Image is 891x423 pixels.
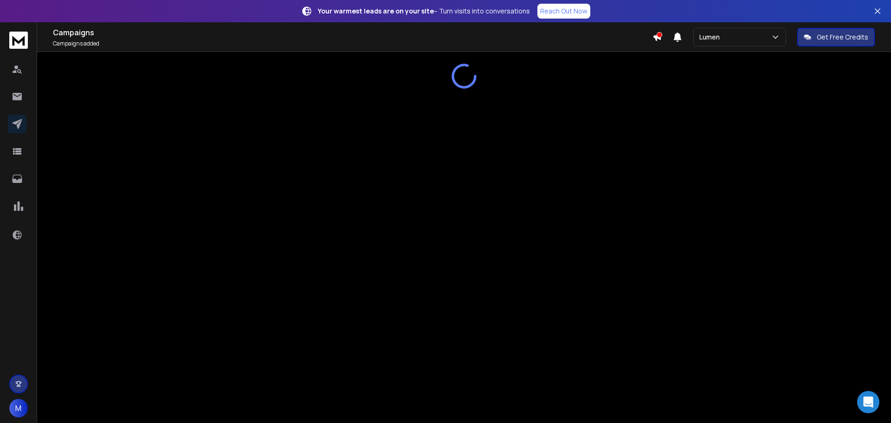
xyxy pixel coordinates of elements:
button: Get Free Credits [797,28,875,46]
h1: Campaigns [53,27,652,38]
strong: Your warmest leads are on your site [318,7,434,15]
img: logo [9,32,28,49]
p: Reach Out Now [540,7,588,16]
p: Campaigns added [53,40,652,47]
p: – Turn visits into conversations [318,7,530,16]
div: Open Intercom Messenger [857,391,879,413]
button: M [9,399,28,417]
a: Reach Out Now [537,4,590,19]
p: Get Free Credits [817,33,868,42]
p: Lumen [699,33,723,42]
